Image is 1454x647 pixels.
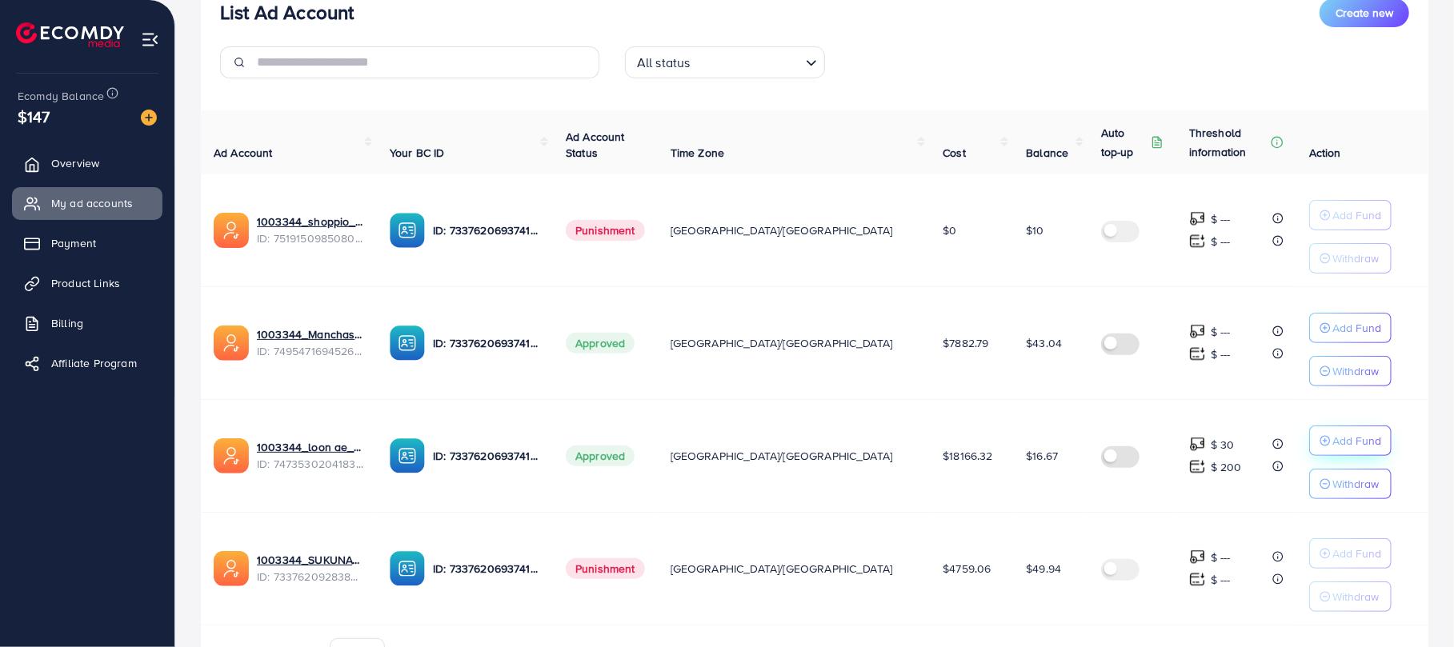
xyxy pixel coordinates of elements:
img: top-up amount [1189,233,1206,250]
img: ic-ads-acc.e4c84228.svg [214,213,249,248]
p: Add Fund [1332,431,1381,450]
span: Time Zone [671,145,724,161]
div: <span class='underline'>1003344_SUKUNAT_1708423019062</span></br>7337620928383565826 [257,552,364,585]
img: top-up amount [1189,458,1206,475]
p: $ --- [1211,232,1231,251]
span: Overview [51,155,99,171]
span: Affiliate Program [51,355,137,371]
p: $ --- [1211,345,1231,364]
img: ic-ads-acc.e4c84228.svg [214,551,249,586]
p: ID: 7337620693741338625 [433,446,540,465]
img: logo [16,22,124,47]
span: Product Links [51,275,120,291]
a: 1003344_loon ae_1740066863007 [257,439,364,455]
button: Withdraw [1309,581,1392,612]
img: top-up amount [1189,345,1206,362]
p: Withdraw [1332,474,1379,493]
input: Search for option [695,48,799,74]
a: 1003344_shoppio_1750688962312 [257,214,364,230]
span: [GEOGRAPHIC_DATA]/[GEOGRAPHIC_DATA] [671,335,893,351]
a: Overview [12,147,162,179]
img: menu [141,30,159,49]
button: Add Fund [1309,425,1392,456]
p: $ --- [1211,548,1231,567]
span: Balance [1026,145,1068,161]
span: $16.67 [1026,448,1058,464]
p: Withdraw [1332,361,1379,381]
img: ic-ba-acc.ded83a64.svg [390,213,425,248]
span: Ecomdy Balance [18,88,104,104]
img: ic-ads-acc.e4c84228.svg [214,325,249,361]
span: Punishment [566,558,645,579]
button: Add Fund [1309,538,1392,569]
p: Add Fund [1332,318,1381,337]
p: ID: 7337620693741338625 [433,559,540,578]
img: image [141,110,157,126]
span: Ad Account [214,145,273,161]
img: ic-ba-acc.ded83a64.svg [390,551,425,586]
button: Withdraw [1309,243,1392,274]
span: [GEOGRAPHIC_DATA]/[GEOGRAPHIC_DATA] [671,561,893,577]
span: All status [634,51,694,74]
p: ID: 7337620693741338625 [433,221,540,240]
span: [GEOGRAPHIC_DATA]/[GEOGRAPHIC_DATA] [671,222,893,238]
span: [GEOGRAPHIC_DATA]/[GEOGRAPHIC_DATA] [671,448,893,464]
span: Approved [566,445,635,466]
button: Add Fund [1309,313,1392,343]
p: $ --- [1211,570,1231,589]
a: My ad accounts [12,187,162,219]
p: Withdraw [1332,587,1379,606]
img: ic-ba-acc.ded83a64.svg [390,438,425,473]
span: Create new [1336,5,1393,21]
a: Affiliate Program [12,347,162,379]
img: top-up amount [1189,323,1206,340]
span: My ad accounts [51,195,133,211]
span: ID: 7519150985080684551 [257,230,364,246]
button: Withdraw [1309,356,1392,386]
a: Payment [12,227,162,259]
p: ID: 7337620693741338625 [433,333,540,353]
a: 1003344_Manchaster_1745175503024 [257,326,364,342]
div: <span class='underline'>1003344_shoppio_1750688962312</span></br>7519150985080684551 [257,214,364,246]
div: <span class='underline'>1003344_loon ae_1740066863007</span></br>7473530204183674896 [257,439,364,472]
img: ic-ads-acc.e4c84228.svg [214,438,249,473]
p: Auto top-up [1101,123,1148,162]
span: Billing [51,315,83,331]
span: $0 [943,222,956,238]
span: $49.94 [1026,561,1061,577]
span: $18166.32 [943,448,992,464]
span: $147 [18,105,50,128]
span: $10 [1026,222,1043,238]
a: 1003344_SUKUNAT_1708423019062 [257,552,364,568]
button: Add Fund [1309,200,1392,230]
span: ID: 7495471694526988304 [257,343,364,359]
span: Your BC ID [390,145,445,161]
img: top-up amount [1189,571,1206,588]
span: ID: 7337620928383565826 [257,569,364,585]
p: Threshold information [1189,123,1268,162]
span: $7882.79 [943,335,988,351]
p: $ --- [1211,322,1231,341]
button: Withdraw [1309,469,1392,499]
span: Ad Account Status [566,129,625,161]
div: <span class='underline'>1003344_Manchaster_1745175503024</span></br>7495471694526988304 [257,326,364,359]
h3: List Ad Account [220,1,354,24]
span: Cost [943,145,966,161]
span: ID: 7473530204183674896 [257,456,364,472]
img: top-up amount [1189,436,1206,453]
p: Withdraw [1332,249,1379,268]
span: Approved [566,333,635,353]
p: $ 30 [1211,435,1235,454]
p: $ --- [1211,210,1231,229]
img: ic-ba-acc.ded83a64.svg [390,325,425,361]
img: top-up amount [1189,210,1206,227]
span: Payment [51,235,96,251]
a: Billing [12,307,162,339]
a: Product Links [12,267,162,299]
span: $43.04 [1026,335,1062,351]
div: Search for option [625,46,825,78]
p: Add Fund [1332,206,1381,225]
span: Punishment [566,220,645,241]
span: Action [1309,145,1341,161]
